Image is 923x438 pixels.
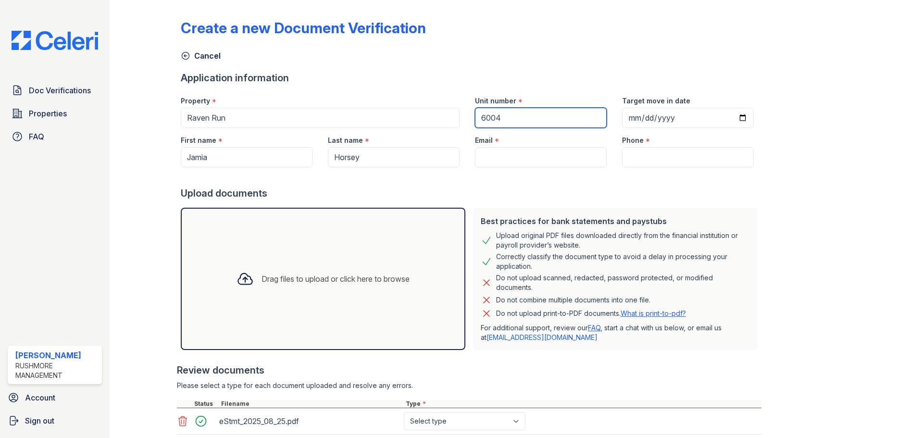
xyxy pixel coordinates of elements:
a: Account [4,388,106,407]
div: Rushmore Management [15,361,98,380]
a: Cancel [181,50,221,62]
label: Target move in date [622,96,690,106]
div: Upload original PDF files downloaded directly from the financial institution or payroll provider’... [496,231,750,250]
div: Create a new Document Verification [181,19,426,37]
a: Sign out [4,411,106,430]
a: Doc Verifications [8,81,102,100]
span: Doc Verifications [29,85,91,96]
p: Do not upload print-to-PDF documents. [496,309,686,318]
a: Properties [8,104,102,123]
div: Please select a type for each document uploaded and resolve any errors. [177,381,761,390]
img: CE_Logo_Blue-a8612792a0a2168367f1c8372b55b34899dd931a85d93a1a3d3e32e68fde9ad4.png [4,31,106,50]
label: Property [181,96,210,106]
a: FAQ [588,324,600,332]
span: Properties [29,108,67,119]
span: Account [25,392,55,403]
div: Best practices for bank statements and paystubs [481,215,750,227]
div: Type [404,400,761,408]
div: eStmt_2025_08_25.pdf [219,413,400,429]
div: Do not upload scanned, redacted, password protected, or modified documents. [496,273,750,292]
label: Unit number [475,96,516,106]
span: Sign out [25,415,54,426]
div: Upload documents [181,187,761,200]
div: Filename [219,400,404,408]
div: Drag files to upload or click here to browse [262,273,410,285]
label: Last name [328,136,363,145]
a: [EMAIL_ADDRESS][DOMAIN_NAME] [486,333,598,341]
div: [PERSON_NAME] [15,350,98,361]
div: Application information [181,71,761,85]
p: For additional support, review our , start a chat with us below, or email us at [481,323,750,342]
a: FAQ [8,127,102,146]
div: Status [192,400,219,408]
a: What is print-to-pdf? [621,309,686,317]
label: Email [475,136,493,145]
div: Correctly classify the document type to avoid a delay in processing your application. [496,252,750,271]
label: First name [181,136,216,145]
label: Phone [622,136,644,145]
div: Do not combine multiple documents into one file. [496,294,650,306]
div: Review documents [177,363,761,377]
span: FAQ [29,131,44,142]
